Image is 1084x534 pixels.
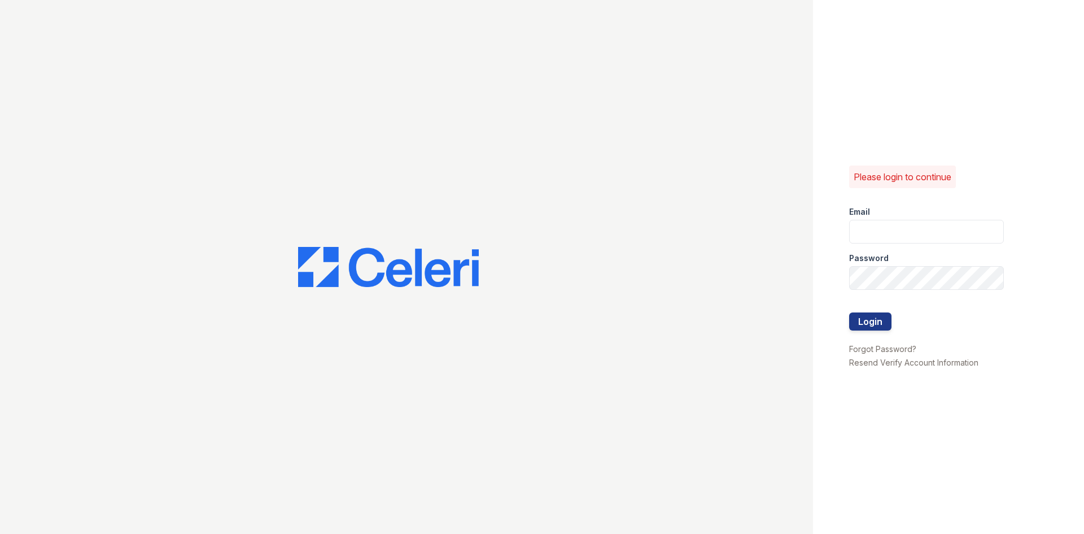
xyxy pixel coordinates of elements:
label: Email [849,206,870,218]
a: Forgot Password? [849,344,916,354]
p: Please login to continue [854,170,951,184]
button: Login [849,312,891,331]
img: CE_Logo_Blue-a8612792a0a2168367f1c8372b55b34899dd931a85d93a1a3d3e32e68fde9ad4.png [298,247,479,288]
a: Resend Verify Account Information [849,358,978,367]
label: Password [849,253,889,264]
